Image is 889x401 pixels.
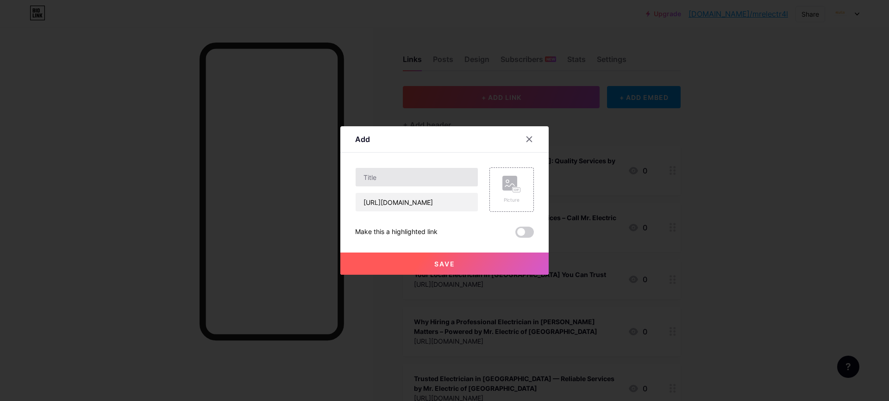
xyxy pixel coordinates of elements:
div: Add [355,134,370,145]
input: Title [356,168,478,186]
div: Make this a highlighted link [355,227,438,238]
span: Save [434,260,455,268]
div: Picture [502,197,521,204]
input: URL [356,193,478,211]
button: Save [340,253,549,275]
